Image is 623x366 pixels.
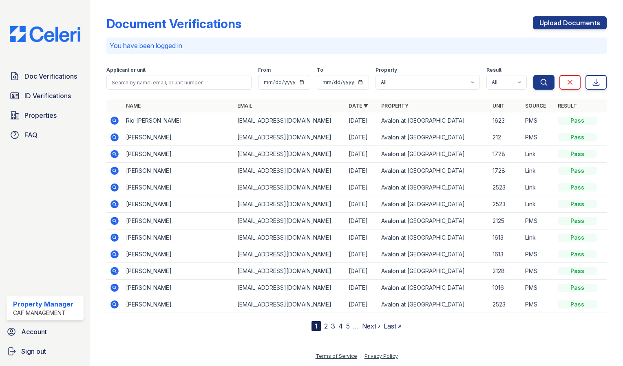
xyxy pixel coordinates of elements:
td: Link [522,163,555,179]
td: PMS [522,112,555,129]
td: 1613 [489,229,522,246]
td: [PERSON_NAME] [123,280,234,296]
td: [DATE] [345,229,378,246]
td: [EMAIL_ADDRESS][DOMAIN_NAME] [234,129,345,146]
div: Pass [558,183,597,192]
td: [PERSON_NAME] [123,196,234,213]
label: Property [376,67,397,73]
a: Account [3,324,87,340]
label: To [317,67,323,73]
div: Pass [558,217,597,225]
label: From [258,67,271,73]
a: Email [237,103,252,109]
td: [EMAIL_ADDRESS][DOMAIN_NAME] [234,179,345,196]
td: [DATE] [345,246,378,263]
td: [DATE] [345,179,378,196]
td: [DATE] [345,196,378,213]
td: [PERSON_NAME] [123,229,234,246]
td: [EMAIL_ADDRESS][DOMAIN_NAME] [234,146,345,163]
td: [DATE] [345,296,378,313]
div: | [360,353,362,359]
input: Search by name, email, or unit number [106,75,252,90]
td: PMS [522,296,555,313]
label: Applicant or unit [106,67,146,73]
a: ID Verifications [7,88,84,104]
td: Avalon at [GEOGRAPHIC_DATA] [378,263,489,280]
td: Avalon at [GEOGRAPHIC_DATA] [378,129,489,146]
div: Pass [558,267,597,275]
td: [EMAIL_ADDRESS][DOMAIN_NAME] [234,280,345,296]
td: [EMAIL_ADDRESS][DOMAIN_NAME] [234,296,345,313]
td: [EMAIL_ADDRESS][DOMAIN_NAME] [234,213,345,229]
td: Link [522,179,555,196]
td: 1728 [489,146,522,163]
a: Privacy Policy [365,353,398,359]
td: Link [522,196,555,213]
a: Sign out [3,343,87,359]
td: Avalon at [GEOGRAPHIC_DATA] [378,112,489,129]
td: Avalon at [GEOGRAPHIC_DATA] [378,179,489,196]
div: Pass [558,133,597,141]
td: [PERSON_NAME] [123,179,234,196]
a: 3 [331,322,335,330]
td: [PERSON_NAME] [123,146,234,163]
a: FAQ [7,127,84,143]
a: Property [381,103,409,109]
td: [PERSON_NAME] [123,246,234,263]
td: 2128 [489,263,522,280]
a: Source [525,103,546,109]
div: Property Manager [13,299,73,309]
a: Terms of Service [316,353,357,359]
td: Avalon at [GEOGRAPHIC_DATA] [378,229,489,246]
a: 2 [324,322,328,330]
td: [DATE] [345,163,378,179]
td: [PERSON_NAME] [123,213,234,229]
td: [DATE] [345,280,378,296]
td: 1016 [489,280,522,296]
td: [PERSON_NAME] [123,129,234,146]
div: Pass [558,284,597,292]
a: Next › [362,322,380,330]
td: PMS [522,280,555,296]
a: Properties [7,107,84,123]
a: 4 [338,322,343,330]
td: 1613 [489,246,522,263]
td: 2523 [489,296,522,313]
td: [DATE] [345,146,378,163]
td: Avalon at [GEOGRAPHIC_DATA] [378,213,489,229]
div: CAF Management [13,309,73,317]
div: Pass [558,300,597,309]
span: ID Verifications [24,91,71,101]
p: You have been logged in [110,41,603,51]
td: 212 [489,129,522,146]
td: Avalon at [GEOGRAPHIC_DATA] [378,196,489,213]
td: Link [522,146,555,163]
label: Result [486,67,501,73]
div: Pass [558,234,597,242]
td: PMS [522,263,555,280]
a: Last » [384,322,402,330]
td: [EMAIL_ADDRESS][DOMAIN_NAME] [234,163,345,179]
td: [EMAIL_ADDRESS][DOMAIN_NAME] [234,263,345,280]
td: Rio [PERSON_NAME] [123,112,234,129]
span: FAQ [24,130,38,140]
td: 2523 [489,179,522,196]
td: PMS [522,129,555,146]
td: 1623 [489,112,522,129]
div: Pass [558,250,597,258]
span: Properties [24,110,57,120]
span: Account [21,327,47,337]
td: [EMAIL_ADDRESS][DOMAIN_NAME] [234,246,345,263]
div: Pass [558,150,597,158]
a: 5 [346,322,350,330]
td: [PERSON_NAME] [123,263,234,280]
td: [EMAIL_ADDRESS][DOMAIN_NAME] [234,196,345,213]
td: [PERSON_NAME] [123,296,234,313]
div: Pass [558,117,597,125]
td: Avalon at [GEOGRAPHIC_DATA] [378,146,489,163]
a: Result [558,103,577,109]
img: CE_Logo_Blue-a8612792a0a2168367f1c8372b55b34899dd931a85d93a1a3d3e32e68fde9ad4.png [3,26,87,42]
td: Link [522,229,555,246]
td: 2125 [489,213,522,229]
